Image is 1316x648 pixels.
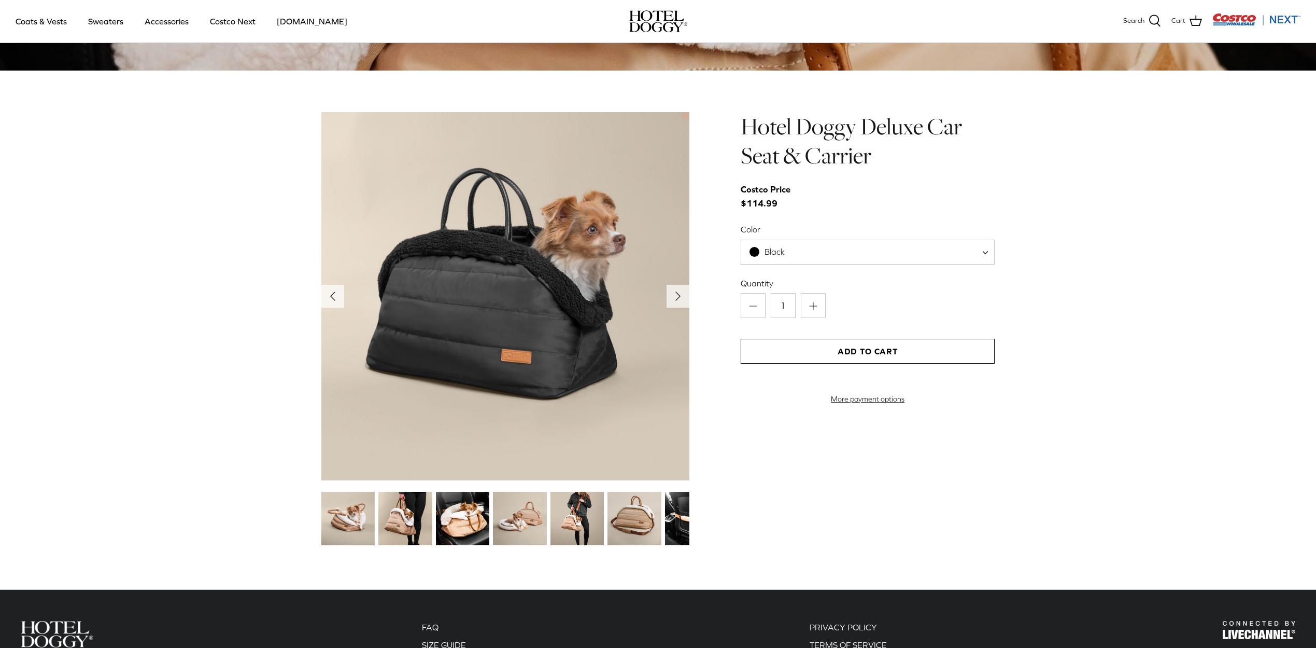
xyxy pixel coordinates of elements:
img: hoteldoggycom [629,10,687,32]
img: small dog in a tan dog carrier on a black seat in the car [436,492,489,545]
span: Black [741,246,805,257]
img: Hotel Doggy Costco Next [21,621,93,647]
input: Quantity [771,293,796,318]
button: Next [667,285,689,308]
button: Add to Cart [741,339,995,364]
span: Cart [1171,16,1185,26]
span: $114.99 [741,183,801,211]
a: Search [1123,15,1161,28]
a: Sweaters [79,4,133,39]
a: More payment options [741,395,995,404]
span: Search [1123,16,1144,26]
a: Accessories [135,4,198,39]
a: FAQ [422,623,438,632]
a: Visit Costco Next [1212,20,1300,27]
a: PRIVACY POLICY [810,623,877,632]
span: Black [741,240,995,265]
div: Costco Price [741,183,790,197]
button: Previous [321,285,344,308]
label: Color [741,224,995,235]
img: Hotel Doggy Costco Next [1223,621,1295,639]
span: Black [765,247,785,256]
a: [DOMAIN_NAME] [267,4,357,39]
img: Costco Next [1212,13,1300,26]
a: Coats & Vests [6,4,76,39]
h1: Hotel Doggy Deluxe Car Seat & Carrier [741,112,995,171]
a: hoteldoggy.com hoteldoggycom [629,10,687,32]
a: Costco Next [201,4,265,39]
a: Cart [1171,15,1202,28]
label: Quantity [741,278,995,289]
